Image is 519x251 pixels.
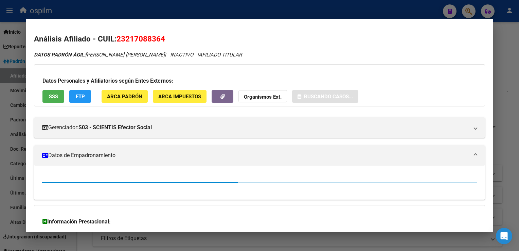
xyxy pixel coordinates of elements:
[42,218,476,226] h3: Información Prestacional:
[34,33,485,45] h2: Análisis Afiliado - CUIL:
[117,34,165,43] span: 23217088364
[42,151,468,160] mat-panel-title: Datos de Empadronamiento
[244,94,282,100] strong: Organismos Ext.
[42,77,476,85] h3: Datos Personales y Afiliatorios según Entes Externos:
[69,90,91,103] button: FTP
[42,123,468,132] mat-panel-title: Gerenciador:
[304,94,353,100] span: Buscando casos...
[49,94,58,100] span: SSS
[78,123,152,132] strong: S03 - SCIENTIS Efector Social
[292,90,358,103] button: Buscando casos...
[34,166,485,200] div: Datos de Empadronamiento
[34,145,485,166] mat-expansion-panel-header: Datos de Empadronamiento
[102,90,148,103] button: ARCA Padrón
[496,228,512,244] div: Open Intercom Messenger
[76,94,85,100] span: FTP
[238,90,287,103] button: Organismos Ext.
[158,94,201,100] span: ARCA Impuestos
[34,117,485,138] mat-expansion-panel-header: Gerenciador:S03 - SCIENTIS Efector Social
[34,52,85,58] strong: DATOS PADRÓN ÁGIL:
[34,52,165,58] span: [PERSON_NAME] [PERSON_NAME]
[199,52,242,58] span: AFILIADO TITULAR
[34,52,242,58] i: | INACTIVO |
[153,90,207,103] button: ARCA Impuestos
[42,90,64,103] button: SSS
[107,94,142,100] span: ARCA Padrón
